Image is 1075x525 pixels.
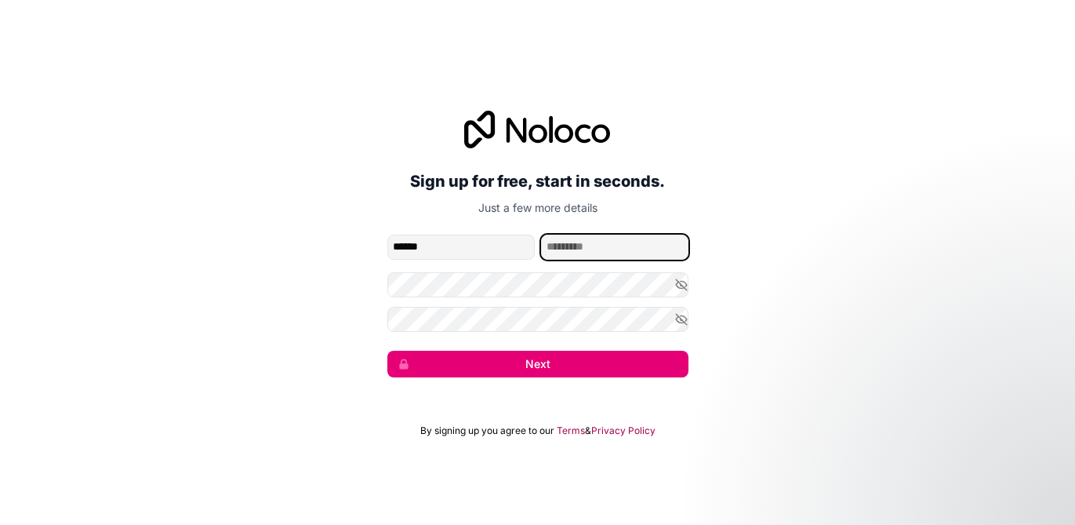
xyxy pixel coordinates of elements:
[387,167,688,195] h2: Sign up for free, start in seconds.
[387,272,688,297] input: Password
[387,200,688,216] p: Just a few more details
[591,425,656,437] a: Privacy Policy
[420,425,554,437] span: By signing up you agree to our
[387,235,535,260] input: given-name
[761,407,1075,517] iframe: Intercom notifications message
[387,307,688,332] input: Confirm password
[541,235,688,260] input: family-name
[585,425,591,437] span: &
[557,425,585,437] a: Terms
[387,351,688,377] button: Next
